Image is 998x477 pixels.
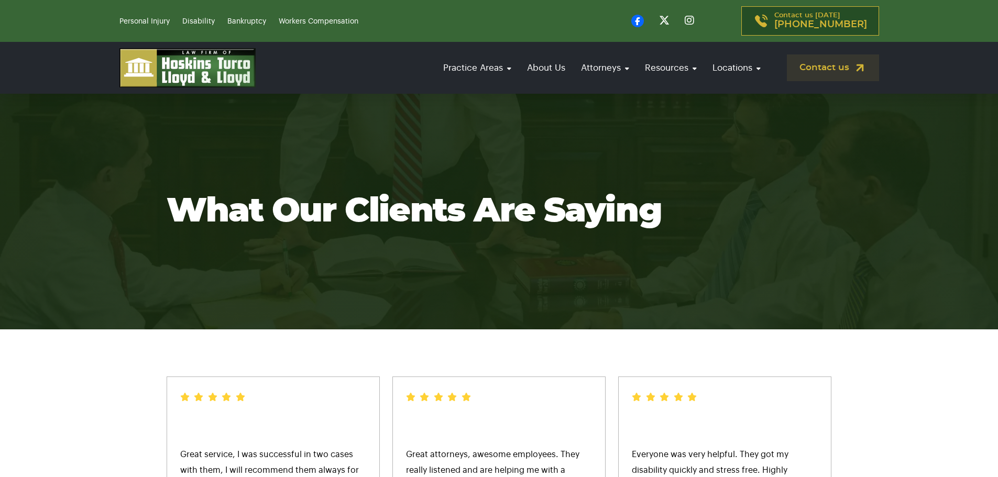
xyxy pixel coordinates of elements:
span: [PHONE_NUMBER] [774,19,867,30]
a: Locations [707,53,766,83]
a: Resources [640,53,702,83]
a: Attorneys [576,53,634,83]
a: About Us [522,53,571,83]
a: Personal Injury [119,18,170,25]
a: Bankruptcy [227,18,266,25]
a: Disability [182,18,215,25]
p: Contact us [DATE] [774,12,867,30]
a: Contact us [DATE][PHONE_NUMBER] [741,6,879,36]
a: Contact us [787,54,879,81]
a: Practice Areas [438,53,517,83]
h1: What our clients are saying [167,193,832,230]
a: Workers Compensation [279,18,358,25]
img: logo [119,48,256,87]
